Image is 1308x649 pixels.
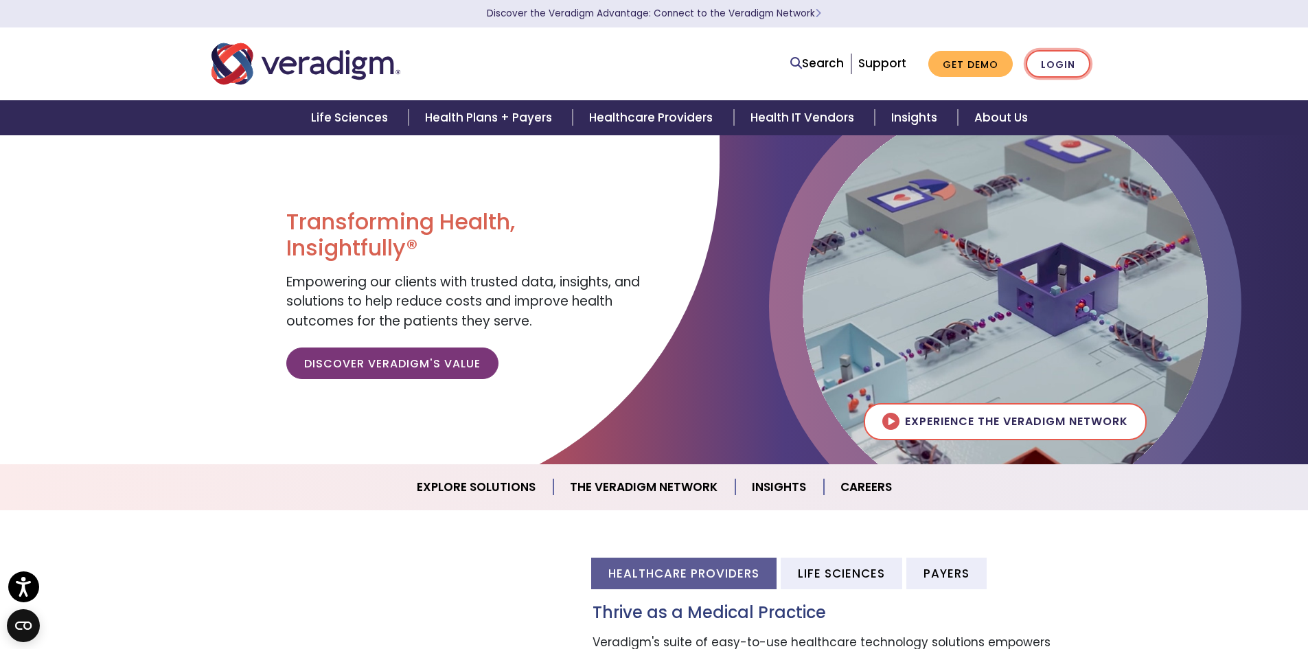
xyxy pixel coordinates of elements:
a: Healthcare Providers [573,100,733,135]
h1: Transforming Health, Insightfully® [286,209,643,262]
button: Open CMP widget [7,609,40,642]
a: Search [790,54,844,73]
a: Careers [824,470,908,505]
a: Support [858,55,906,71]
a: Get Demo [928,51,1013,78]
a: Health Plans + Payers [409,100,573,135]
span: Empowering our clients with trusted data, insights, and solutions to help reduce costs and improv... [286,273,640,330]
li: Payers [906,558,987,589]
a: Explore Solutions [400,470,553,505]
li: Life Sciences [781,558,902,589]
a: Insights [875,100,958,135]
span: Learn More [815,7,821,20]
a: Login [1026,50,1090,78]
a: The Veradigm Network [553,470,735,505]
a: Life Sciences [295,100,409,135]
a: Health IT Vendors [734,100,875,135]
li: Healthcare Providers [591,558,777,589]
a: Discover the Veradigm Advantage: Connect to the Veradigm NetworkLearn More [487,7,821,20]
a: Insights [735,470,824,505]
h3: Thrive as a Medical Practice [593,603,1097,623]
a: About Us [958,100,1044,135]
a: Discover Veradigm's Value [286,348,498,379]
img: Veradigm logo [211,41,400,87]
